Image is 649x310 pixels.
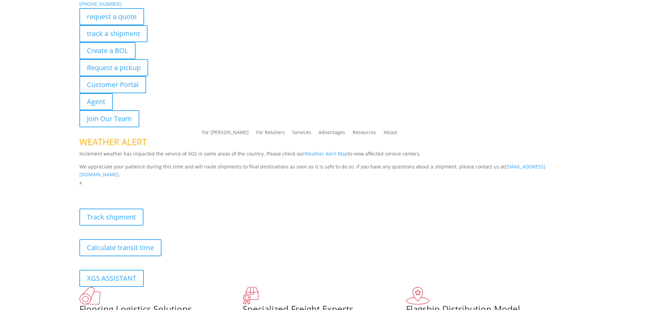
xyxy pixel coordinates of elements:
img: xgs-icon-total-supply-chain-intelligence-red [79,287,101,305]
span: WEATHER ALERT [79,136,147,148]
a: Create a BOL [79,42,136,59]
img: xgs-icon-focused-on-flooring-red [243,287,259,305]
b: Visibility, transparency, and control for your entire supply chain. [79,188,231,194]
a: XGS ASSISTANT [79,270,144,287]
a: Weather Alert Map [305,150,348,157]
img: xgs-icon-flagship-distribution-model-red [406,287,430,305]
a: Agent [79,93,113,110]
p: x [79,179,570,187]
a: Advantages [319,130,345,137]
a: track a shipment [79,25,148,42]
a: Track shipment [79,209,143,226]
a: For [PERSON_NAME] [202,130,249,137]
a: Services [292,130,311,137]
a: Calculate transit time [79,239,161,256]
p: Inclement weather has impacted the service of XGS in some areas of the country. Please check our ... [79,150,570,163]
a: For Retailers [256,130,285,137]
a: request a quote [79,8,144,25]
a: Request a pickup [79,59,148,76]
a: [PHONE_NUMBER] [79,1,122,7]
a: Customer Portal [79,76,146,93]
a: About [384,130,397,137]
a: Resources [353,130,376,137]
p: We appreciate your patience during this time and will route shipments to final destinations as so... [79,163,570,179]
a: Join Our Team [79,110,139,127]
